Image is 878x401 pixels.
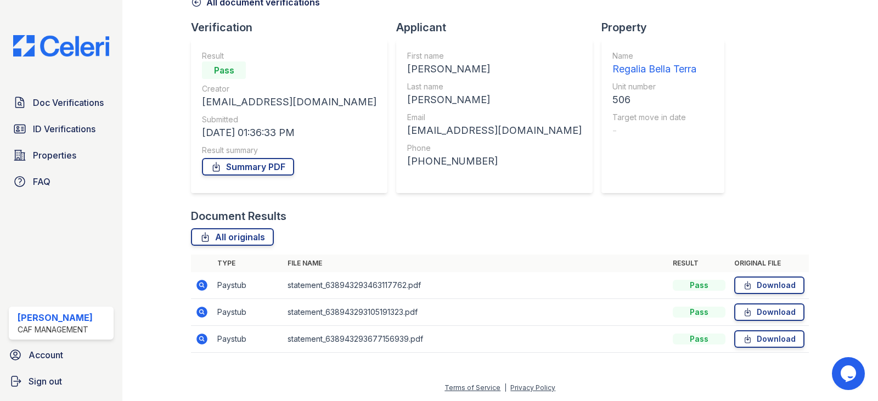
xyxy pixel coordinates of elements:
a: Properties [9,144,114,166]
img: CE_Logo_Blue-a8612792a0a2168367f1c8372b55b34899dd931a85d93a1a3d3e32e68fde9ad4.png [4,35,118,57]
div: Pass [202,61,246,79]
div: Email [407,112,582,123]
div: [PERSON_NAME] [407,61,582,77]
a: Summary PDF [202,158,294,176]
div: [EMAIL_ADDRESS][DOMAIN_NAME] [407,123,582,138]
td: statement_638943293105191323.pdf [283,299,668,326]
a: Download [734,330,804,348]
div: Result [202,50,376,61]
span: FAQ [33,175,50,188]
span: Properties [33,149,76,162]
span: ID Verifications [33,122,95,135]
div: Submitted [202,114,376,125]
td: Paystub [213,272,283,299]
th: Result [668,255,730,272]
div: 506 [612,92,696,108]
a: ID Verifications [9,118,114,140]
div: CAF Management [18,324,93,335]
div: Last name [407,81,582,92]
div: Regalia Bella Terra [612,61,696,77]
a: Download [734,276,804,294]
div: Pass [673,334,725,344]
a: Sign out [4,370,118,392]
div: [PERSON_NAME] [18,311,93,324]
a: All originals [191,228,274,246]
th: Type [213,255,283,272]
td: statement_638943293463117762.pdf [283,272,668,299]
div: Pass [673,280,725,291]
div: | [504,383,506,392]
div: [PHONE_NUMBER] [407,154,582,169]
div: - [612,123,696,138]
a: Doc Verifications [9,92,114,114]
span: Doc Verifications [33,96,104,109]
div: [EMAIL_ADDRESS][DOMAIN_NAME] [202,94,376,110]
div: Unit number [612,81,696,92]
div: Document Results [191,208,286,224]
td: Paystub [213,326,283,353]
a: Name Regalia Bella Terra [612,50,696,77]
div: Name [612,50,696,61]
div: Creator [202,83,376,94]
th: Original file [730,255,809,272]
div: Result summary [202,145,376,156]
iframe: chat widget [832,357,867,390]
a: Terms of Service [444,383,500,392]
div: First name [407,50,582,61]
div: Phone [407,143,582,154]
div: [PERSON_NAME] [407,92,582,108]
div: Verification [191,20,396,35]
a: Privacy Policy [510,383,555,392]
div: Property [601,20,733,35]
a: Download [734,303,804,321]
th: File name [283,255,668,272]
div: Target move in date [612,112,696,123]
a: Account [4,344,118,366]
td: Paystub [213,299,283,326]
td: statement_638943293677156939.pdf [283,326,668,353]
span: Account [29,348,63,362]
span: Sign out [29,375,62,388]
a: FAQ [9,171,114,193]
div: [DATE] 01:36:33 PM [202,125,376,140]
div: Applicant [396,20,601,35]
div: Pass [673,307,725,318]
